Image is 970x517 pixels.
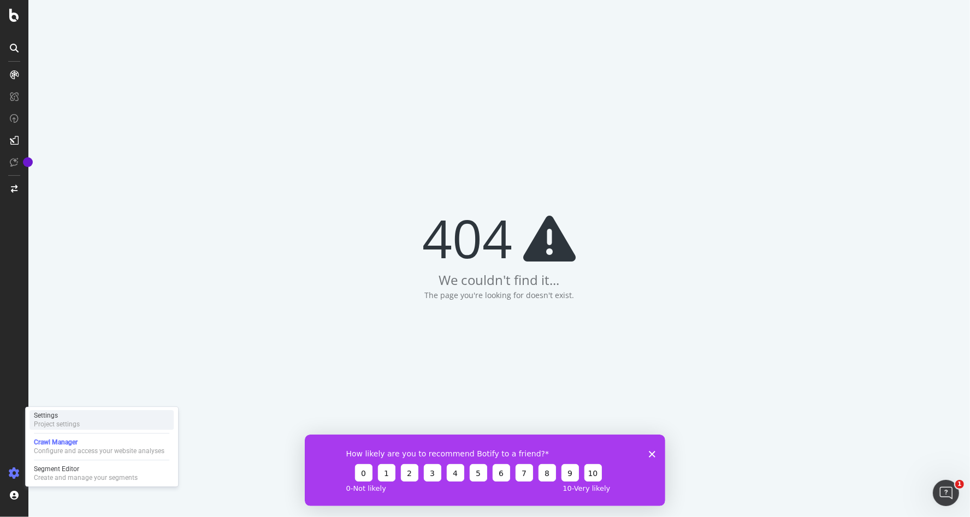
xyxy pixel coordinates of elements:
[34,473,138,482] div: Create and manage your segments
[933,480,959,506] iframe: Intercom live chat
[34,447,164,455] div: Configure and access your website analyses
[305,435,665,506] iframe: Survey from Botify
[34,465,138,473] div: Segment Editor
[29,463,174,483] a: Segment EditorCreate and manage your segments
[29,410,174,430] a: SettingsProject settings
[423,211,576,265] div: 404
[955,480,964,489] span: 1
[29,437,174,456] a: Crawl ManagerConfigure and access your website analyses
[34,411,80,420] div: Settings
[34,438,164,447] div: Crawl Manager
[439,271,560,289] div: We couldn't find it...
[23,157,33,167] div: Tooltip anchor
[424,290,574,301] div: The page you're looking for doesn't exist.
[34,420,80,429] div: Project settings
